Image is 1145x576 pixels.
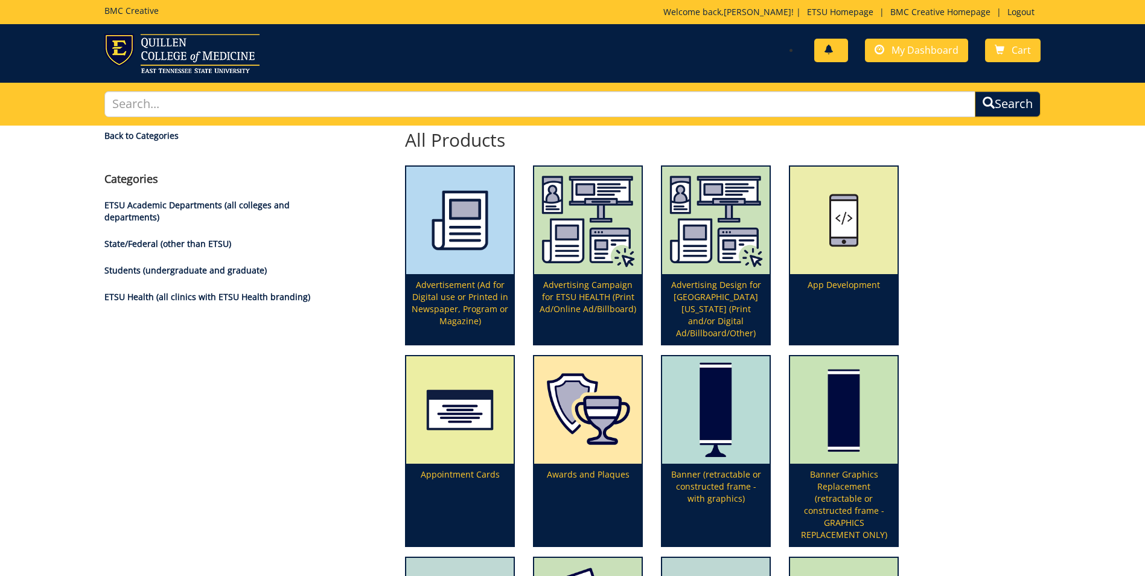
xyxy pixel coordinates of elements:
a: Cart [985,39,1041,62]
img: plaques-5a7339fccbae09.63825868.png [534,356,642,464]
span: My Dashboard [891,43,958,57]
img: graphics-only-banner-5949222f1cdc31.93524894.png [790,356,898,464]
p: Welcome back, ! | | | [663,6,1041,18]
a: State/Federal (other than ETSU) [104,238,231,249]
a: Back to Categories [104,130,325,142]
h2: All Products [396,130,908,150]
a: Appointment Cards [406,356,514,546]
a: [PERSON_NAME] [724,6,791,18]
a: Banner (retractable or constructed frame - with graphics) [662,356,770,546]
img: printmedia-5fff40aebc8a36.86223841.png [406,167,514,274]
a: BMC Creative Homepage [884,6,997,18]
img: app%20development%20icon-655684178ce609.47323231.png [790,167,898,274]
img: ETSU logo [104,34,260,73]
a: My Dashboard [865,39,968,62]
a: Students (undergraduate and graduate) [104,264,267,276]
img: retractable-banner-59492b401f5aa8.64163094.png [662,356,770,464]
a: Advertising Campaign for ETSU HEALTH (Print Ad/Online Ad/Billboard) [534,167,642,344]
p: Advertising Campaign for ETSU HEALTH (Print Ad/Online Ad/Billboard) [534,274,642,344]
p: Banner (retractable or constructed frame - with graphics) [662,464,770,546]
img: etsu%20health%20marketing%20campaign%20image-6075f5506d2aa2.29536275.png [534,167,642,274]
a: ETSU Homepage [801,6,879,18]
a: Advertisement (Ad for Digital use or Printed in Newspaper, Program or Magazine) [406,167,514,344]
a: Logout [1001,6,1041,18]
span: Cart [1012,43,1031,57]
p: Banner Graphics Replacement (retractable or constructed frame - GRAPHICS REPLACEMENT ONLY) [790,464,898,546]
a: Awards and Plaques [534,356,642,546]
a: ETSU Academic Departments (all colleges and departments) [104,199,290,223]
p: Awards and Plaques [534,464,642,546]
p: App Development [790,274,898,344]
img: etsu%20health%20marketing%20campaign%20image-6075f5506d2aa2.29536275.png [662,167,770,274]
p: Advertising Design for [GEOGRAPHIC_DATA][US_STATE] (Print and/or Digital Ad/Billboard/Other) [662,274,770,344]
a: App Development [790,167,898,344]
input: Search... [104,91,975,117]
a: ETSU Health (all clinics with ETSU Health branding) [104,291,310,302]
img: appointment%20cards-6556843a9f7d00.21763534.png [406,356,514,464]
h5: BMC Creative [104,6,159,15]
p: Advertisement (Ad for Digital use or Printed in Newspaper, Program or Magazine) [406,274,514,344]
a: Advertising Design for [GEOGRAPHIC_DATA][US_STATE] (Print and/or Digital Ad/Billboard/Other) [662,167,770,344]
a: Banner Graphics Replacement (retractable or constructed frame - GRAPHICS REPLACEMENT ONLY) [790,356,898,546]
p: Appointment Cards [406,464,514,546]
button: Search [975,91,1041,117]
h4: Categories [104,173,325,185]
